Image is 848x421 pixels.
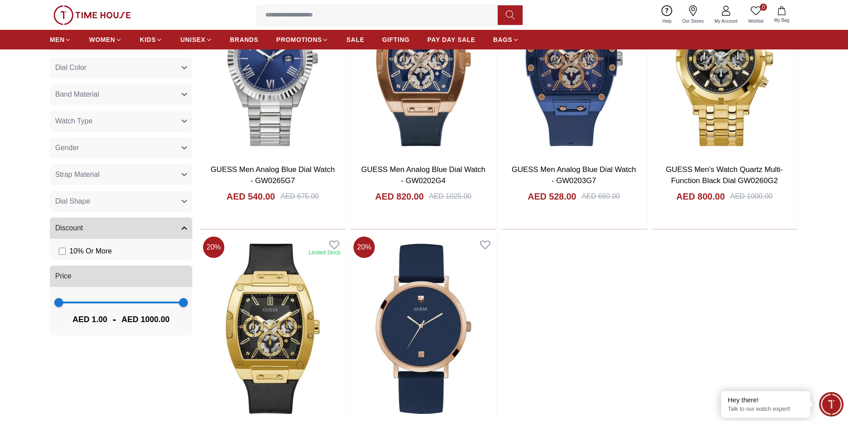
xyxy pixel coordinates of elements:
h4: AED 540.00 [227,190,275,203]
span: KIDS [140,35,156,44]
span: BRANDS [230,35,259,44]
a: SALE [346,32,364,48]
span: My Bag [771,17,793,24]
span: Wishlist [745,18,767,25]
div: AED 675.00 [280,191,319,202]
span: SALE [346,35,364,44]
img: ... [53,5,131,25]
a: GIFTING [382,32,410,48]
span: 20 % [203,237,224,258]
button: Gender [50,137,192,159]
span: Dial Shape [55,196,90,207]
h4: AED 528.00 [528,190,576,203]
a: GUESS Men Analog Blue Dial Watch - GW0203G7 [512,165,636,185]
div: AED 660.00 [581,191,620,202]
button: My Bag [769,4,795,25]
button: Discount [50,217,192,239]
span: My Account [711,18,741,25]
a: PAY DAY SALE [427,32,475,48]
span: 20 % [353,237,375,258]
span: AED 1000.00 [122,313,170,326]
a: PROMOTIONS [276,32,329,48]
input: 10% Or More [59,248,66,255]
a: MEN [50,32,71,48]
a: 0Wishlist [743,4,769,26]
button: Dial Shape [50,191,192,212]
p: Talk to our watch expert! [728,405,803,413]
button: Strap Material [50,164,192,185]
a: Our Stores [677,4,709,26]
span: Discount [55,223,83,233]
a: WOMEN [89,32,122,48]
span: Strap Material [55,169,100,180]
a: GUESS Men Analog Blue Dial Watch - GW0202G4 [361,165,485,185]
span: BAGS [493,35,512,44]
span: Band Material [55,89,99,100]
h4: AED 820.00 [375,190,424,203]
span: Price [55,271,71,282]
a: GUESS Men Analog Blue Dial Watch - GW0265G7 [211,165,335,185]
a: BRANDS [230,32,259,48]
span: Gender [55,143,79,153]
span: PAY DAY SALE [427,35,475,44]
span: UNISEX [180,35,205,44]
a: UNISEX [180,32,212,48]
span: PROMOTIONS [276,35,322,44]
span: GIFTING [382,35,410,44]
div: Hey there! [728,396,803,405]
span: Dial Color [55,62,86,73]
span: Watch Type [55,116,93,127]
span: - [107,312,122,327]
span: 10 % Or More [69,246,112,257]
div: AED 1000.00 [730,191,772,202]
a: Help [657,4,677,26]
span: MEN [50,35,65,44]
button: Band Material [50,84,192,105]
a: BAGS [493,32,519,48]
span: AED 1.00 [73,313,107,326]
span: Help [659,18,675,25]
div: AED 1025.00 [429,191,471,202]
a: GUESS Men's Watch Quartz Multi-Function Black Dial GW0260G2 [666,165,783,185]
span: Our Stores [679,18,707,25]
h4: AED 800.00 [676,190,725,203]
button: Watch Type [50,110,192,132]
button: Dial Color [50,57,192,78]
div: Chat Widget [819,392,844,417]
span: WOMEN [89,35,115,44]
span: 0 [760,4,767,11]
a: KIDS [140,32,162,48]
button: Price [50,266,192,287]
div: Limited Stock [308,249,341,256]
